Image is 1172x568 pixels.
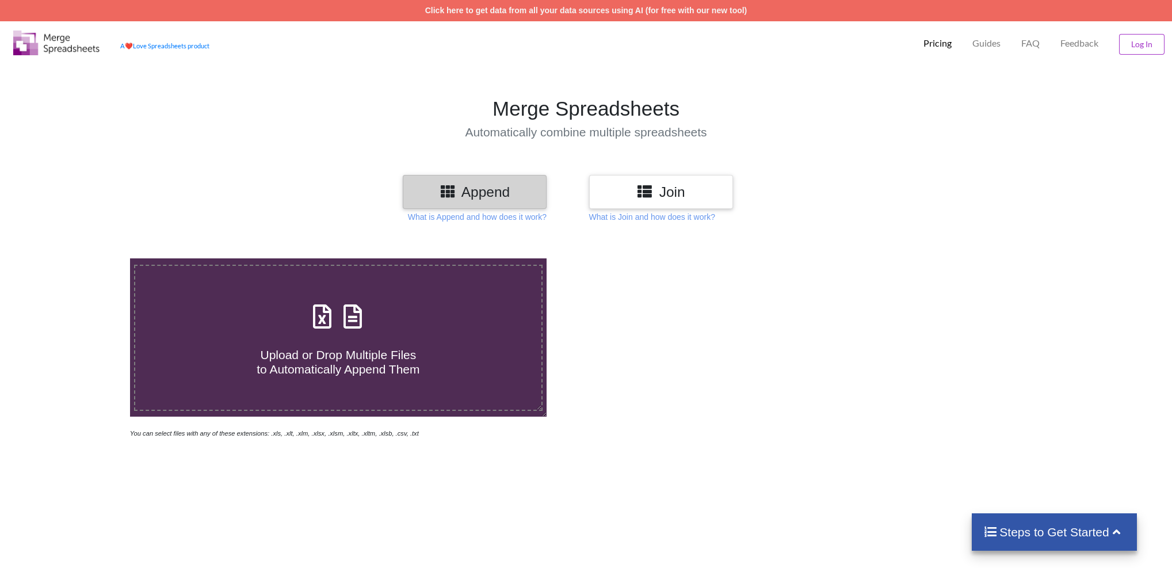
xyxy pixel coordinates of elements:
img: Logo.png [13,31,100,55]
i: You can select files with any of these extensions: .xls, .xlt, .xlm, .xlsx, .xlsm, .xltx, .xltm, ... [130,430,419,437]
span: Feedback [1060,39,1098,48]
span: Upload or Drop Multiple Files to Automatically Append Them [257,348,419,376]
a: AheartLove Spreadsheets product [120,42,209,49]
h3: Append [411,184,538,200]
h4: Steps to Get Started [983,525,1125,539]
h3: Join [598,184,724,200]
button: Log In [1119,34,1165,55]
p: Guides [972,37,1001,49]
p: What is Append and how does it work? [408,211,547,223]
a: Click here to get data from all your data sources using AI (for free with our new tool) [425,6,747,15]
p: FAQ [1021,37,1040,49]
span: heart [125,42,133,49]
p: What is Join and how does it work? [589,211,715,223]
p: Pricing [923,37,952,49]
